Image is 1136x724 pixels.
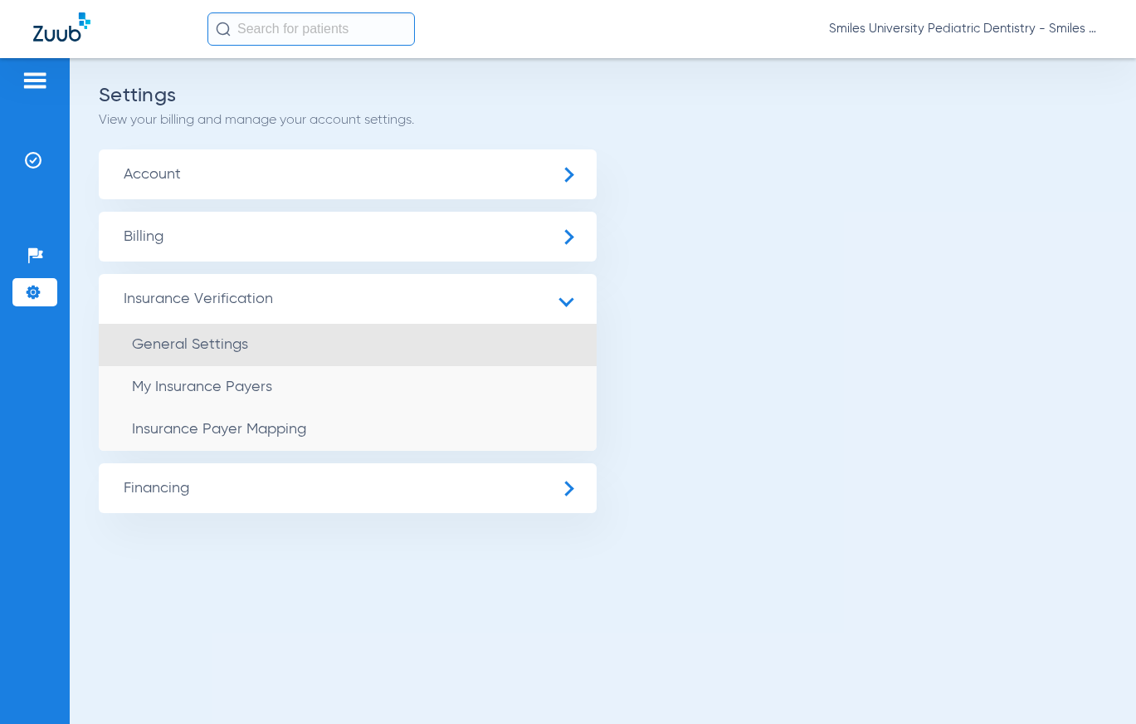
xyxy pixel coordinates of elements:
[207,12,415,46] input: Search for patients
[99,112,1107,129] p: View your billing and manage your account settings.
[132,422,306,437] span: Insurance Payer Mapping
[33,12,90,42] img: Zuub Logo
[132,379,272,394] span: My Insurance Payers
[216,22,231,37] img: Search Icon
[829,21,1103,37] span: Smiles University Pediatric Dentistry - Smiles University Pediatric Dentistry
[99,274,597,324] span: Insurance Verification
[99,212,597,262] span: Billing
[99,149,597,199] span: Account
[132,337,248,352] span: General Settings
[22,71,48,90] img: hamburger-icon
[99,87,1107,104] h2: Settings
[99,463,597,513] span: Financing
